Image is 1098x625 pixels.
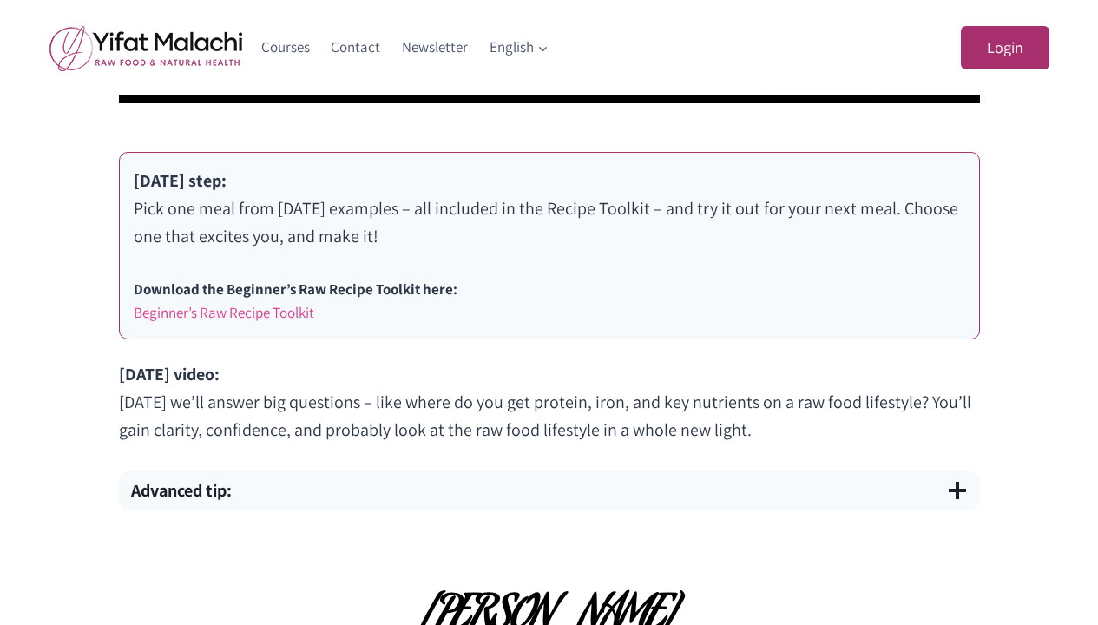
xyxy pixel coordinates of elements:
[119,360,980,444] p: [DATE] we’ll answer big questions – like where do you get protein, iron, and key nutrients on a r...
[134,169,227,192] strong: [DATE] step:
[119,363,220,385] strong: [DATE] video:
[251,27,560,69] nav: Primary Navigation
[119,471,980,510] button: Advanced tip:
[134,280,457,299] b: Download the Beginner’s Raw Recipe Toolkit here:
[131,479,232,502] strong: Advanced tip:
[320,27,391,69] a: Contact
[134,303,314,322] a: Beginner’s Raw Recipe Toolkit
[251,27,321,69] a: Courses
[49,25,242,71] img: yifat_logo41_en.png
[391,27,479,69] a: Newsletter
[478,27,559,69] button: Child menu of English
[961,26,1049,70] a: Login
[134,167,965,250] p: Pick one meal from [DATE] examples – all included in the Recipe Toolkit – and try it out for your...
